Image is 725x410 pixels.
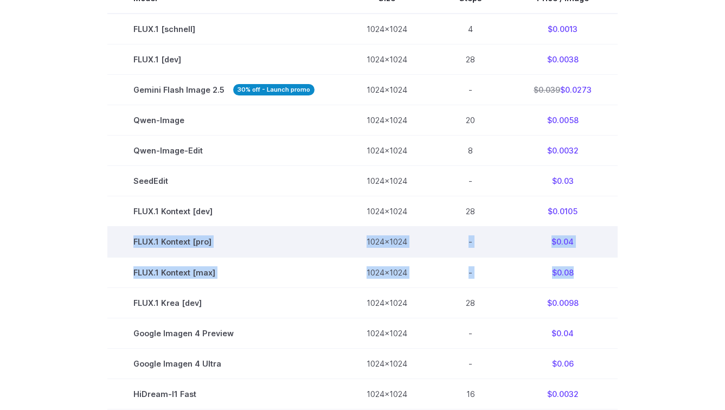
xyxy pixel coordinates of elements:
td: 1024x1024 [341,44,433,75]
td: Qwen-Image-Edit [107,136,341,166]
td: FLUX.1 [dev] [107,44,341,75]
td: $0.0038 [508,44,618,75]
strong: 30% off - Launch promo [233,84,315,95]
td: $0.04 [508,318,618,348]
td: HiDream-I1 Fast [107,379,341,409]
td: 20 [433,105,508,136]
td: 28 [433,44,508,75]
td: $0.0032 [508,136,618,166]
td: 1024x1024 [341,105,433,136]
td: Google Imagen 4 Ultra [107,348,341,379]
td: 1024x1024 [341,136,433,166]
td: Qwen-Image [107,105,341,136]
td: 1024x1024 [341,379,433,409]
s: $0.039 [534,85,560,94]
td: $0.03 [508,166,618,196]
td: 8 [433,136,508,166]
td: - [433,166,508,196]
td: FLUX.1 Kontext [pro] [107,227,341,257]
td: FLUX.1 [schnell] [107,14,341,44]
td: $0.0032 [508,379,618,409]
td: $0.04 [508,227,618,257]
td: 1024x1024 [341,196,433,227]
td: 1024x1024 [341,318,433,348]
td: - [433,257,508,287]
td: 28 [433,196,508,227]
td: FLUX.1 Krea [dev] [107,287,341,318]
td: - [433,318,508,348]
td: $0.06 [508,348,618,379]
td: 1024x1024 [341,257,433,287]
td: 16 [433,379,508,409]
td: 1024x1024 [341,14,433,44]
td: $0.0273 [508,75,618,105]
td: FLUX.1 Kontext [dev] [107,196,341,227]
td: 1024x1024 [341,287,433,318]
td: $0.08 [508,257,618,287]
td: $0.0013 [508,14,618,44]
td: Google Imagen 4 Preview [107,318,341,348]
td: $0.0105 [508,196,618,227]
td: - [433,75,508,105]
td: - [433,227,508,257]
td: 1024x1024 [341,227,433,257]
td: 1024x1024 [341,166,433,196]
td: FLUX.1 Kontext [max] [107,257,341,287]
td: 1024x1024 [341,75,433,105]
td: $0.0098 [508,287,618,318]
td: 4 [433,14,508,44]
td: $0.0058 [508,105,618,136]
td: - [433,348,508,379]
td: 1024x1024 [341,348,433,379]
td: 28 [433,287,508,318]
td: SeedEdit [107,166,341,196]
span: Gemini Flash Image 2.5 [133,84,315,96]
